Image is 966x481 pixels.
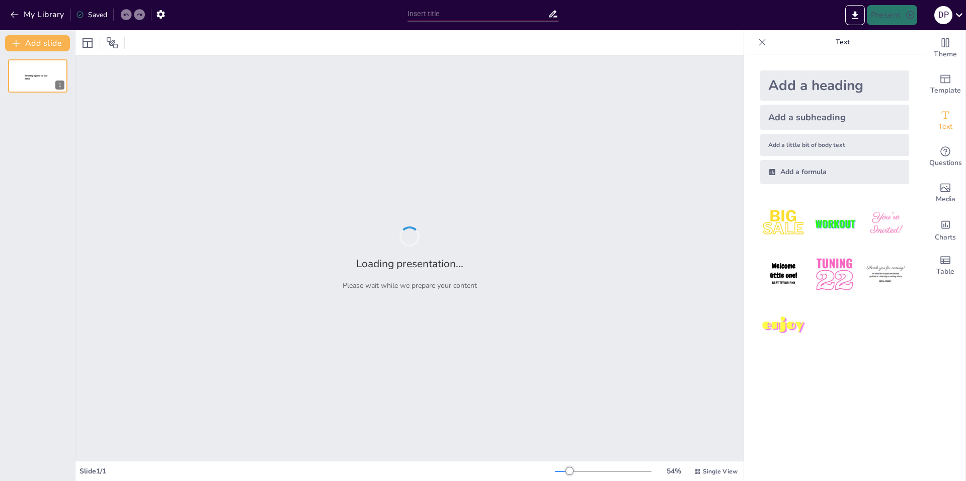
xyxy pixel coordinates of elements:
[25,74,47,80] span: Sendsteps presentation editor
[925,248,965,284] div: Add a table
[76,10,107,20] div: Saved
[925,103,965,139] div: Add text boxes
[925,30,965,66] div: Change the overall theme
[934,49,957,60] span: Theme
[936,266,954,277] span: Table
[930,85,961,96] span: Template
[79,35,96,51] div: Layout
[925,211,965,248] div: Add charts and graphs
[356,257,463,271] h2: Loading presentation...
[760,200,807,247] img: 1.jpeg
[925,66,965,103] div: Add ready made slides
[662,466,686,476] div: 54 %
[925,139,965,175] div: Get real-time input from your audience
[935,232,956,243] span: Charts
[760,302,807,349] img: 7.jpeg
[8,7,68,23] button: My Library
[343,281,477,290] p: Please wait while we prepare your content
[938,121,952,132] span: Text
[845,5,865,25] button: Export to PowerPoint
[811,200,858,247] img: 2.jpeg
[106,37,118,49] span: Position
[760,134,909,156] div: Add a little bit of body text
[867,5,917,25] button: Present
[703,467,738,475] span: Single View
[55,81,64,90] div: 1
[760,160,909,184] div: Add a formula
[929,157,962,169] span: Questions
[770,30,915,54] p: Text
[760,70,909,101] div: Add a heading
[408,7,548,21] input: Insert title
[925,175,965,211] div: Add images, graphics, shapes or video
[936,194,955,205] span: Media
[934,6,952,24] div: D P
[862,251,909,298] img: 6.jpeg
[760,105,909,130] div: Add a subheading
[5,35,70,51] button: Add slide
[811,251,858,298] img: 5.jpeg
[934,5,952,25] button: D P
[8,59,67,93] div: Sendsteps presentation editor1
[760,251,807,298] img: 4.jpeg
[862,200,909,247] img: 3.jpeg
[79,466,555,476] div: Slide 1 / 1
